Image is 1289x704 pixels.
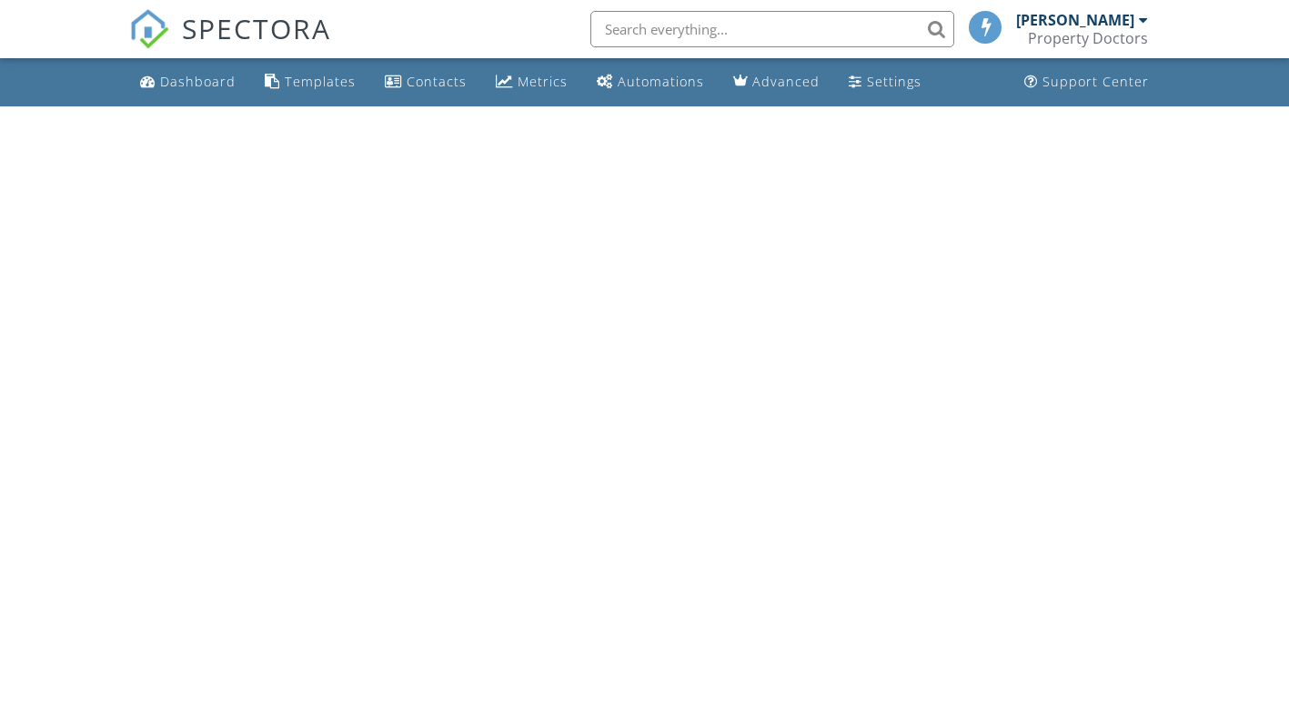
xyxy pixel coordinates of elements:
[841,65,929,99] a: Settings
[129,9,169,49] img: The Best Home Inspection Software - Spectora
[589,65,711,99] a: Automations (Basic)
[160,73,236,90] div: Dashboard
[1028,29,1148,47] div: Property Doctors
[518,73,568,90] div: Metrics
[257,65,363,99] a: Templates
[407,73,467,90] div: Contacts
[1042,73,1149,90] div: Support Center
[590,11,954,47] input: Search everything...
[378,65,474,99] a: Contacts
[1017,65,1156,99] a: Support Center
[285,73,356,90] div: Templates
[752,73,820,90] div: Advanced
[129,25,331,63] a: SPECTORA
[488,65,575,99] a: Metrics
[1016,11,1134,29] div: [PERSON_NAME]
[867,73,921,90] div: Settings
[133,65,243,99] a: Dashboard
[726,65,827,99] a: Advanced
[182,9,331,47] span: SPECTORA
[618,73,704,90] div: Automations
